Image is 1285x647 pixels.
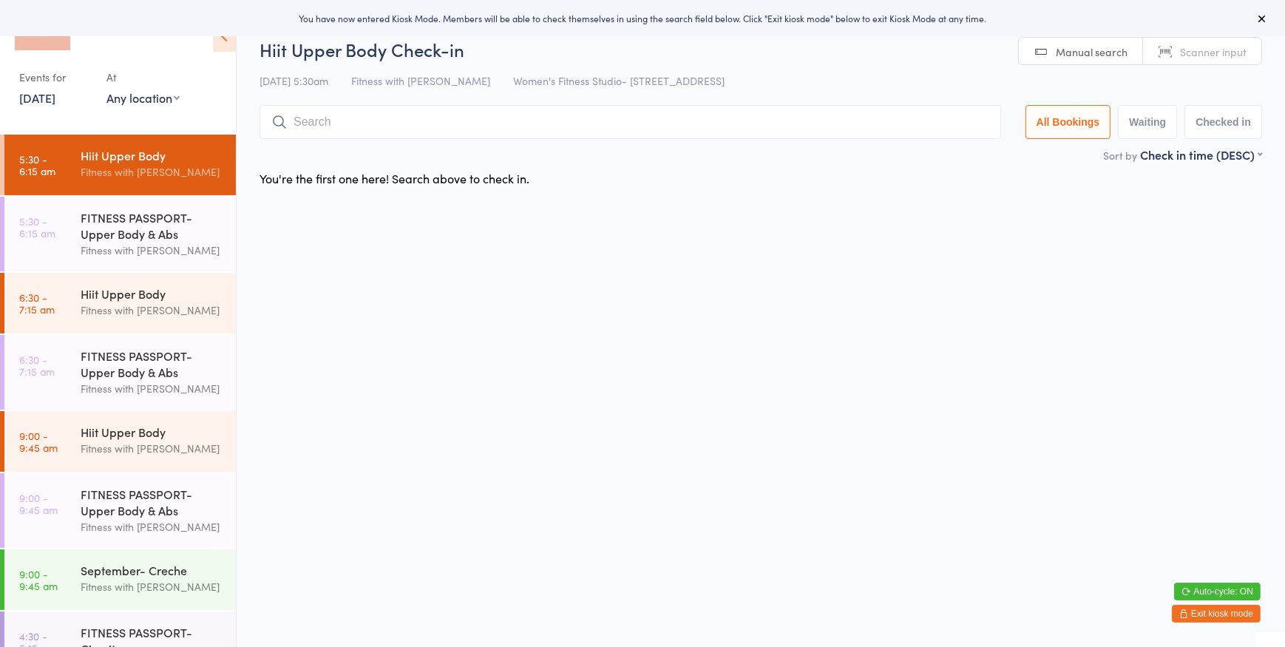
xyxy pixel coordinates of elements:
[19,492,58,515] time: 9:00 - 9:45 am
[4,273,236,333] a: 6:30 -7:15 amHiit Upper BodyFitness with [PERSON_NAME]
[1174,583,1261,600] button: Auto-cycle: ON
[4,549,236,610] a: 9:00 -9:45 amSeptember- CrecheFitness with [PERSON_NAME]
[81,440,223,457] div: Fitness with [PERSON_NAME]
[513,73,725,88] span: Women's Fitness Studio- [STREET_ADDRESS]
[81,380,223,397] div: Fitness with [PERSON_NAME]
[81,348,223,380] div: FITNESS PASSPORT- Upper Body & Abs
[4,135,236,195] a: 5:30 -6:15 amHiit Upper BodyFitness with [PERSON_NAME]
[1025,105,1111,139] button: All Bookings
[4,335,236,410] a: 6:30 -7:15 amFITNESS PASSPORT- Upper Body & AbsFitness with [PERSON_NAME]
[81,578,223,595] div: Fitness with [PERSON_NAME]
[81,242,223,259] div: Fitness with [PERSON_NAME]
[260,73,328,88] span: [DATE] 5:30am
[19,215,55,239] time: 5:30 - 6:15 am
[19,568,58,592] time: 9:00 - 9:45 am
[81,562,223,578] div: September- Creche
[1172,605,1261,623] button: Exit kiosk mode
[260,170,529,186] div: You're the first one here! Search above to check in.
[1103,148,1137,163] label: Sort by
[24,12,1261,24] div: You have now entered Kiosk Mode. Members will be able to check themselves in using the search fie...
[19,353,55,377] time: 6:30 - 7:15 am
[81,486,223,518] div: FITNESS PASSPORT- Upper Body & Abs
[81,518,223,535] div: Fitness with [PERSON_NAME]
[260,37,1262,61] h2: Hiit Upper Body Check-in
[81,147,223,163] div: Hiit Upper Body
[1184,105,1262,139] button: Checked in
[81,424,223,440] div: Hiit Upper Body
[4,473,236,548] a: 9:00 -9:45 amFITNESS PASSPORT- Upper Body & AbsFitness with [PERSON_NAME]
[1140,146,1262,163] div: Check in time (DESC)
[106,65,180,89] div: At
[81,209,223,242] div: FITNESS PASSPORT- Upper Body & Abs
[19,430,58,453] time: 9:00 - 9:45 am
[1180,44,1247,59] span: Scanner input
[81,163,223,180] div: Fitness with [PERSON_NAME]
[81,285,223,302] div: Hiit Upper Body
[19,291,55,315] time: 6:30 - 7:15 am
[106,89,180,106] div: Any location
[260,105,1001,139] input: Search
[4,411,236,472] a: 9:00 -9:45 amHiit Upper BodyFitness with [PERSON_NAME]
[19,65,92,89] div: Events for
[19,153,55,177] time: 5:30 - 6:15 am
[1056,44,1128,59] span: Manual search
[81,302,223,319] div: Fitness with [PERSON_NAME]
[351,73,490,88] span: Fitness with [PERSON_NAME]
[1118,105,1177,139] button: Waiting
[4,197,236,271] a: 5:30 -6:15 amFITNESS PASSPORT- Upper Body & AbsFitness with [PERSON_NAME]
[19,89,55,106] a: [DATE]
